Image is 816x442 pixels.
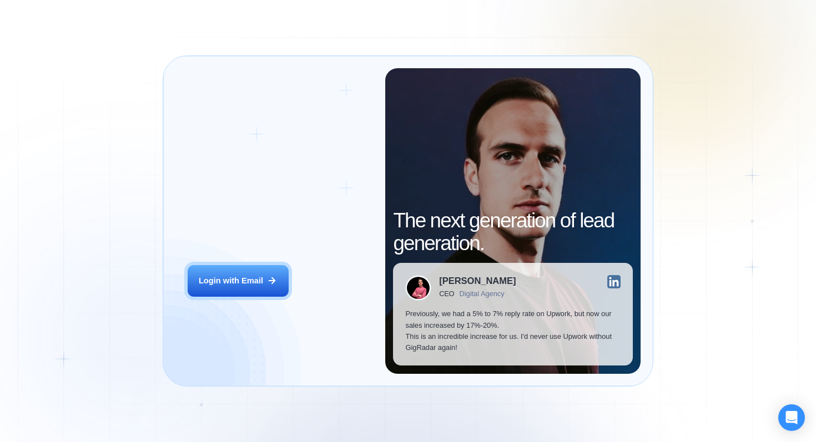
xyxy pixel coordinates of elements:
[778,404,805,431] div: Open Intercom Messenger
[188,265,289,297] button: Login with Email
[199,275,263,286] div: Login with Email
[439,290,454,298] div: CEO
[460,290,505,298] div: Digital Agency
[393,210,632,255] h2: The next generation of lead generation.
[439,277,516,286] div: [PERSON_NAME]
[405,308,620,353] p: Previously, we had a 5% to 7% reply rate on Upwork, but now our sales increased by 17%-20%. This ...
